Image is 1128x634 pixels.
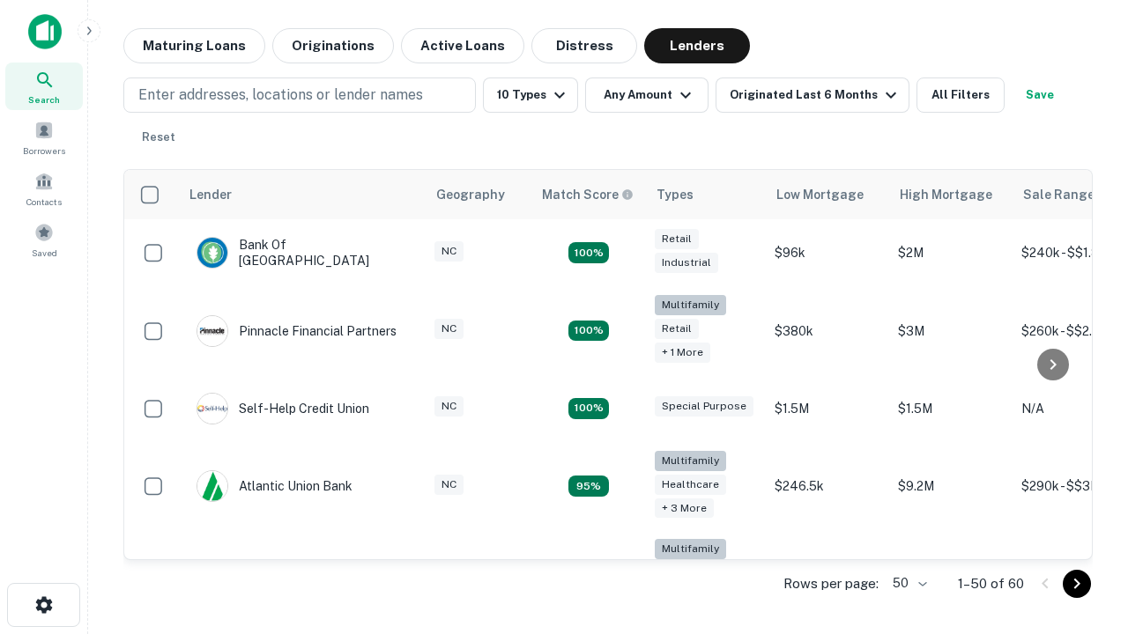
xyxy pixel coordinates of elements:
div: Healthcare [655,475,726,495]
iframe: Chat Widget [1040,437,1128,521]
div: Industrial [655,253,718,273]
button: 10 Types [483,77,578,113]
td: $1.5M [889,375,1013,442]
div: Sale Range [1023,184,1095,205]
div: NC [434,475,464,495]
div: Bank Of [GEOGRAPHIC_DATA] [197,237,408,269]
h6: Match Score [542,185,630,204]
td: $246k [766,530,889,619]
div: NC [434,241,464,262]
div: + 1 more [655,343,710,363]
td: $246.5k [766,442,889,531]
button: Originations [272,28,394,63]
button: Any Amount [585,77,709,113]
div: Multifamily [655,539,726,559]
button: Save your search to get updates of matches that match your search criteria. [1012,77,1068,113]
div: 50 [886,571,930,596]
button: Active Loans [401,28,524,63]
span: Borrowers [23,144,65,158]
a: Saved [5,216,83,263]
td: $96k [766,219,889,286]
div: Capitalize uses an advanced AI algorithm to match your search with the best lender. The match sco... [542,185,634,204]
th: High Mortgage [889,170,1013,219]
div: Lender [189,184,232,205]
div: Multifamily [655,451,726,471]
button: Enter addresses, locations or lender names [123,77,476,113]
th: Types [646,170,766,219]
button: Reset [130,120,187,155]
span: Contacts [26,195,62,209]
div: Pinnacle Financial Partners [197,315,397,347]
div: Multifamily [655,295,726,315]
a: Contacts [5,165,83,212]
td: $3.2M [889,530,1013,619]
div: Matching Properties: 15, hasApolloMatch: undefined [568,242,609,263]
span: Saved [32,246,57,260]
div: Originated Last 6 Months [730,85,902,106]
button: Lenders [644,28,750,63]
div: Retail [655,229,699,249]
div: High Mortgage [900,184,992,205]
th: Low Mortgage [766,170,889,219]
img: capitalize-icon.png [28,14,62,49]
div: + 3 more [655,498,714,519]
button: Maturing Loans [123,28,265,63]
a: Search [5,63,83,110]
th: Lender [179,170,426,219]
div: Retail [655,319,699,339]
div: Self-help Credit Union [197,393,369,424]
p: Enter addresses, locations or lender names [138,85,423,106]
div: Atlantic Union Bank [197,470,352,502]
th: Geography [426,170,531,219]
button: All Filters [916,77,1005,113]
td: $3M [889,286,1013,375]
td: $1.5M [766,375,889,442]
div: Matching Properties: 11, hasApolloMatch: undefined [568,398,609,419]
img: picture [197,238,227,268]
div: Geography [436,184,505,205]
div: NC [434,396,464,417]
div: Matching Properties: 17, hasApolloMatch: undefined [568,321,609,342]
button: Go to next page [1063,570,1091,598]
th: Capitalize uses an advanced AI algorithm to match your search with the best lender. The match sco... [531,170,646,219]
div: Low Mortgage [776,184,864,205]
div: Matching Properties: 9, hasApolloMatch: undefined [568,475,609,497]
p: 1–50 of 60 [958,573,1024,594]
button: Distress [531,28,637,63]
button: Originated Last 6 Months [716,77,909,113]
div: Special Purpose [655,396,753,417]
p: Rows per page: [783,573,879,594]
div: The Fidelity Bank [197,559,339,591]
td: $380k [766,286,889,375]
span: Search [28,92,60,107]
div: NC [434,319,464,339]
img: picture [197,394,227,424]
td: $9.2M [889,442,1013,531]
img: picture [197,471,227,501]
div: Types [657,184,694,205]
a: Borrowers [5,114,83,161]
td: $2M [889,219,1013,286]
img: picture [197,316,227,346]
